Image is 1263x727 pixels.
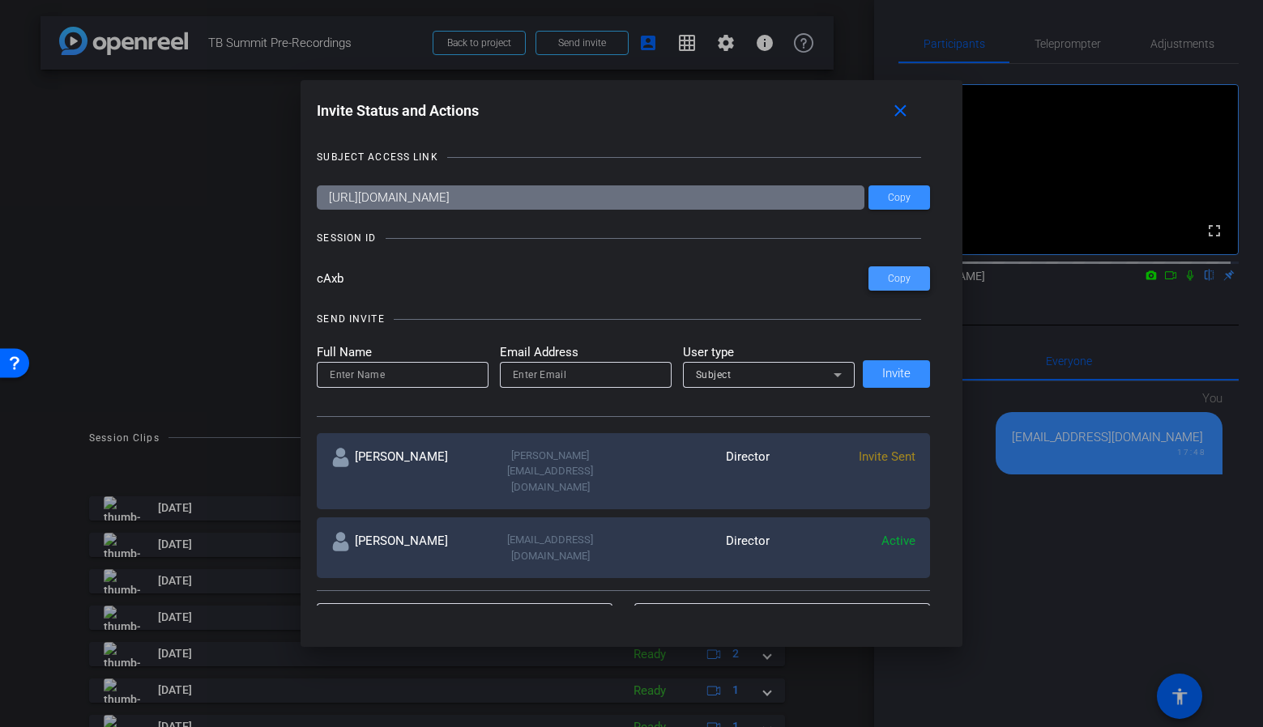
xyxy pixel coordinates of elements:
span: Active [881,534,915,548]
div: SESSION ID [317,230,376,246]
div: SEND INVITE [317,311,384,327]
mat-label: Full Name [317,343,489,362]
span: Invite Sent [859,449,915,464]
span: Copy [888,192,911,204]
span: Subject [696,369,732,381]
button: Copy [868,266,930,291]
div: [EMAIL_ADDRESS][DOMAIN_NAME] [477,532,623,563]
div: Director [624,448,770,495]
div: [PERSON_NAME] [331,532,477,563]
mat-icon: close [890,101,911,121]
openreel-title-line: SESSION ID [317,230,930,246]
input: Enter Name [330,365,476,385]
div: [PERSON_NAME] [331,448,477,495]
div: SUBJECT ACCESS LINK [317,149,437,165]
div: Invite Status and Actions [317,96,930,125]
div: Director [624,532,770,563]
input: Enter Email [513,365,659,385]
mat-label: User type [683,343,855,362]
button: Copy [868,185,930,210]
openreel-title-line: SUBJECT ACCESS LINK [317,149,930,165]
mat-label: Email Address [500,343,672,362]
div: [PERSON_NAME][EMAIL_ADDRESS][DOMAIN_NAME] [477,448,623,495]
openreel-title-line: SEND INVITE [317,311,930,327]
span: Copy [888,273,911,285]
